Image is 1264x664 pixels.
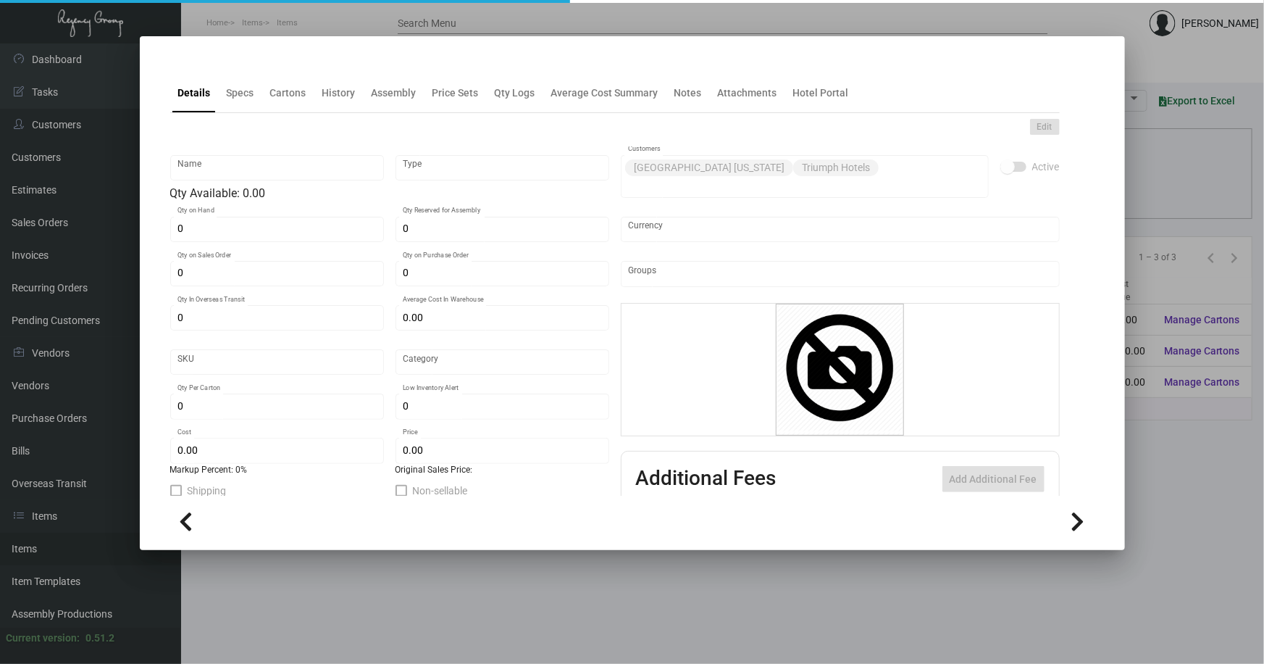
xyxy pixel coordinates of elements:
input: Add new.. [628,268,1052,280]
div: Attachments [718,86,777,101]
span: Active [1032,158,1060,175]
div: Average Cost Summary [551,86,658,101]
button: Edit [1030,119,1060,135]
h2: Additional Fees [636,466,777,492]
input: Add new.. [628,179,981,191]
div: Price Sets [432,86,479,101]
mat-chip: Triumph Hotels [793,159,879,176]
div: Qty Logs [495,86,535,101]
div: Cartons [270,86,306,101]
mat-chip: [GEOGRAPHIC_DATA] [US_STATE] [625,159,793,176]
span: Non-sellable [413,482,468,499]
div: Current version: [6,631,80,646]
span: Shipping [188,482,227,499]
div: Specs [227,86,254,101]
div: Assembly [372,86,417,101]
div: Details [178,86,211,101]
span: Edit [1037,121,1052,133]
div: History [322,86,356,101]
div: Notes [674,86,702,101]
div: 0.51.2 [85,631,114,646]
div: Qty Available: 0.00 [170,185,609,202]
span: Add Additional Fee [950,473,1037,485]
div: Hotel Portal [793,86,849,101]
button: Add Additional Fee [942,466,1045,492]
